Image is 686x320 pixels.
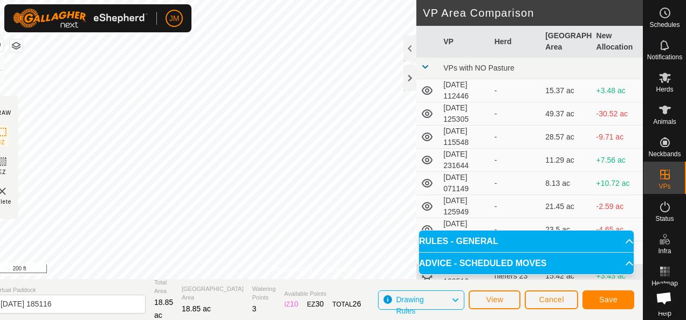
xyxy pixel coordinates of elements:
[592,79,643,102] td: +3.48 ac
[541,102,592,126] td: 49.37 ac
[439,218,490,241] td: [DATE] 215330
[651,280,678,287] span: Heatmap
[647,54,682,60] span: Notifications
[592,149,643,172] td: +7.56 ac
[539,295,564,304] span: Cancel
[495,85,537,96] div: -
[290,300,299,308] span: 10
[495,270,537,282] div: hiefers 23
[154,298,173,319] span: 18.85 ac
[443,64,514,72] span: VPs with NO Pasture
[592,195,643,218] td: -2.59 ac
[419,237,498,246] span: RULES - GENERAL
[582,290,634,309] button: Save
[439,126,490,149] td: [DATE] 115548
[439,102,490,126] td: [DATE] 125305
[252,284,276,302] span: Watering Points
[541,218,592,241] td: 23.5 ac
[439,265,490,288] td: [DATE] 130516
[541,195,592,218] td: 21.45 ac
[655,215,674,222] span: Status
[658,310,671,317] span: Help
[439,149,490,172] td: [DATE] 231644
[486,295,503,304] span: View
[419,253,634,274] p-accordion-header: ADVICE - SCHEDULED MOVES
[307,298,324,310] div: EZ
[541,265,592,288] td: 15.42 ac
[541,126,592,149] td: 28.57 ac
[419,231,634,252] p-accordion-header: RULES - GENERAL
[169,13,180,24] span: JM
[469,290,520,309] button: View
[541,149,592,172] td: 11.29 ac
[656,86,673,93] span: Herds
[490,26,541,58] th: Herd
[592,102,643,126] td: -30.52 ac
[182,284,244,302] span: [GEOGRAPHIC_DATA] Area
[541,172,592,195] td: 8.13 ac
[272,265,312,275] a: Privacy Policy
[495,224,537,235] div: -
[419,259,546,268] span: ADVICE - SCHEDULED MOVES
[592,126,643,149] td: -9.71 ac
[525,290,578,309] button: Cancel
[439,26,490,58] th: VP
[658,183,670,190] span: VPs
[332,298,361,310] div: TOTAL
[315,300,324,308] span: 30
[439,195,490,218] td: [DATE] 125949
[439,79,490,102] td: [DATE] 112446
[649,283,678,312] div: Open chat
[599,295,618,304] span: Save
[439,172,490,195] td: [DATE] 071149
[252,304,257,313] span: 3
[592,172,643,195] td: +10.72 ac
[495,155,537,166] div: -
[495,108,537,120] div: -
[284,298,298,310] div: IZ
[353,300,361,308] span: 26
[284,289,361,298] span: Available Points
[495,131,537,143] div: -
[541,79,592,102] td: 15.37 ac
[495,178,537,189] div: -
[325,265,357,275] a: Contact Us
[592,265,643,288] td: +3.43 ac
[13,9,148,28] img: Gallagher Logo
[423,6,643,19] h2: VP Area Comparison
[592,26,643,58] th: New Allocation
[10,39,23,52] button: Map Layers
[592,218,643,241] td: -4.65 ac
[541,26,592,58] th: [GEOGRAPHIC_DATA] Area
[658,248,671,254] span: Infra
[648,151,681,157] span: Neckbands
[495,201,537,212] div: -
[649,22,680,28] span: Schedules
[182,304,211,313] span: 18.85 ac
[154,278,173,296] span: Total Area
[396,295,423,315] span: Drawing Rules
[653,119,676,125] span: Animals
